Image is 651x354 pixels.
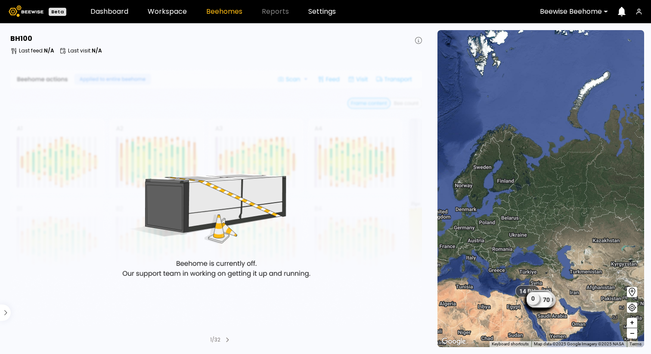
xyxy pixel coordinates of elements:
h3: BH 100 [10,35,32,42]
a: Settings [308,8,336,15]
button: + [627,318,637,328]
div: 70 [527,292,552,308]
span: – [630,328,635,339]
img: Google [440,336,468,347]
a: Dashboard [90,8,128,15]
a: Workspace [148,8,187,15]
div: 20 [527,291,553,307]
button: – [627,328,637,339]
div: 0 [527,292,539,305]
a: Open this area in Google Maps (opens a new window) [440,336,468,347]
p: Last visit : [68,48,102,53]
img: Empty State [10,68,424,326]
div: Beta [49,8,66,16]
span: Map data ©2025 Google Imagery ©2025 NASA [534,342,624,346]
img: Beewise logo [9,6,43,17]
a: Beehomes [206,8,242,15]
div: 1 / 32 [210,336,220,344]
span: + [629,317,635,328]
div: 32 [528,290,554,305]
span: Reports [262,8,289,15]
button: Keyboard shortcuts [492,341,529,347]
p: Last feed : [19,48,54,53]
div: 5 [527,290,550,306]
span: 14 BH [519,287,536,295]
b: N/A [92,47,102,54]
b: N/A [44,47,54,54]
a: Terms [629,342,642,346]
